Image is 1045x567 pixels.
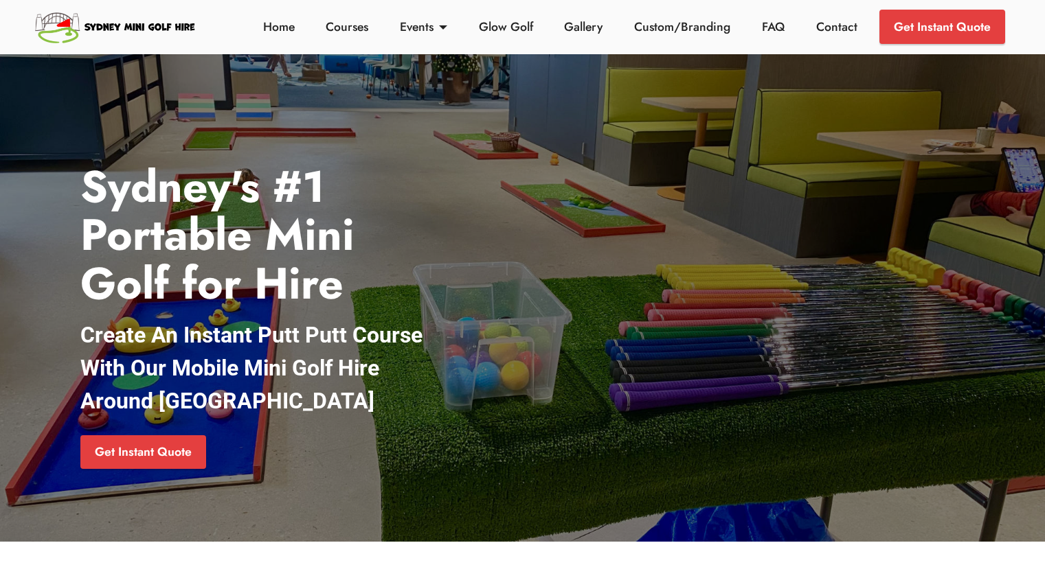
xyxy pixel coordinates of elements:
[561,18,607,36] a: Gallery
[322,18,372,36] a: Courses
[259,18,298,36] a: Home
[812,18,861,36] a: Contact
[631,18,734,36] a: Custom/Branding
[396,18,451,36] a: Events
[80,322,423,414] strong: Create An Instant Putt Putt Course With Our Mobile Mini Golf Hire Around [GEOGRAPHIC_DATA]
[475,18,537,36] a: Glow Golf
[80,435,206,470] a: Get Instant Quote
[33,7,199,47] img: Sydney Mini Golf Hire
[759,18,789,36] a: FAQ
[879,10,1005,44] a: Get Instant Quote
[80,155,355,315] strong: Sydney's #1 Portable Mini Golf for Hire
